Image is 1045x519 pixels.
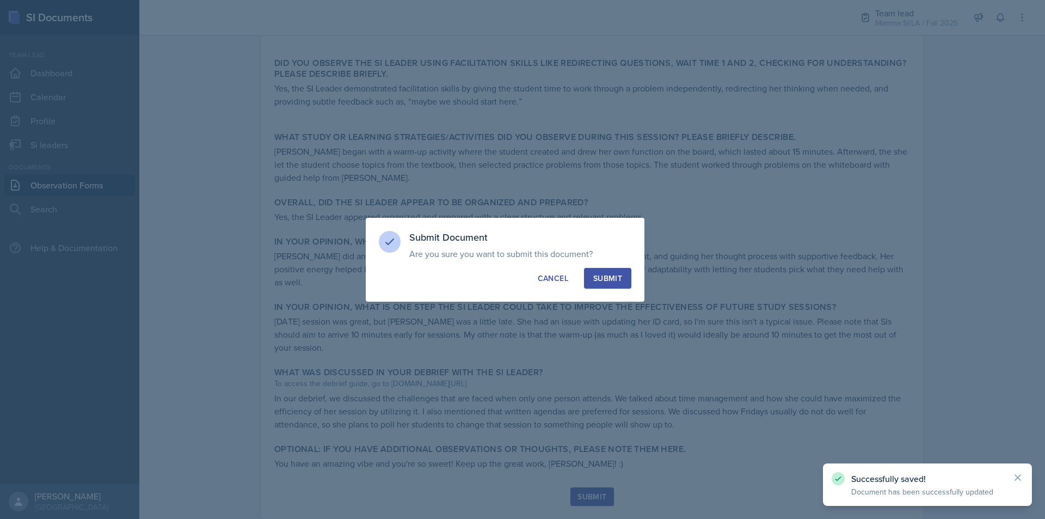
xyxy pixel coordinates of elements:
[593,273,622,284] div: Submit
[528,268,577,289] button: Cancel
[409,248,631,259] p: Are you sure you want to submit this document?
[851,473,1004,484] p: Successfully saved!
[538,273,568,284] div: Cancel
[851,486,1004,497] p: Document has been successfully updated
[584,268,631,289] button: Submit
[409,231,631,244] h3: Submit Document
